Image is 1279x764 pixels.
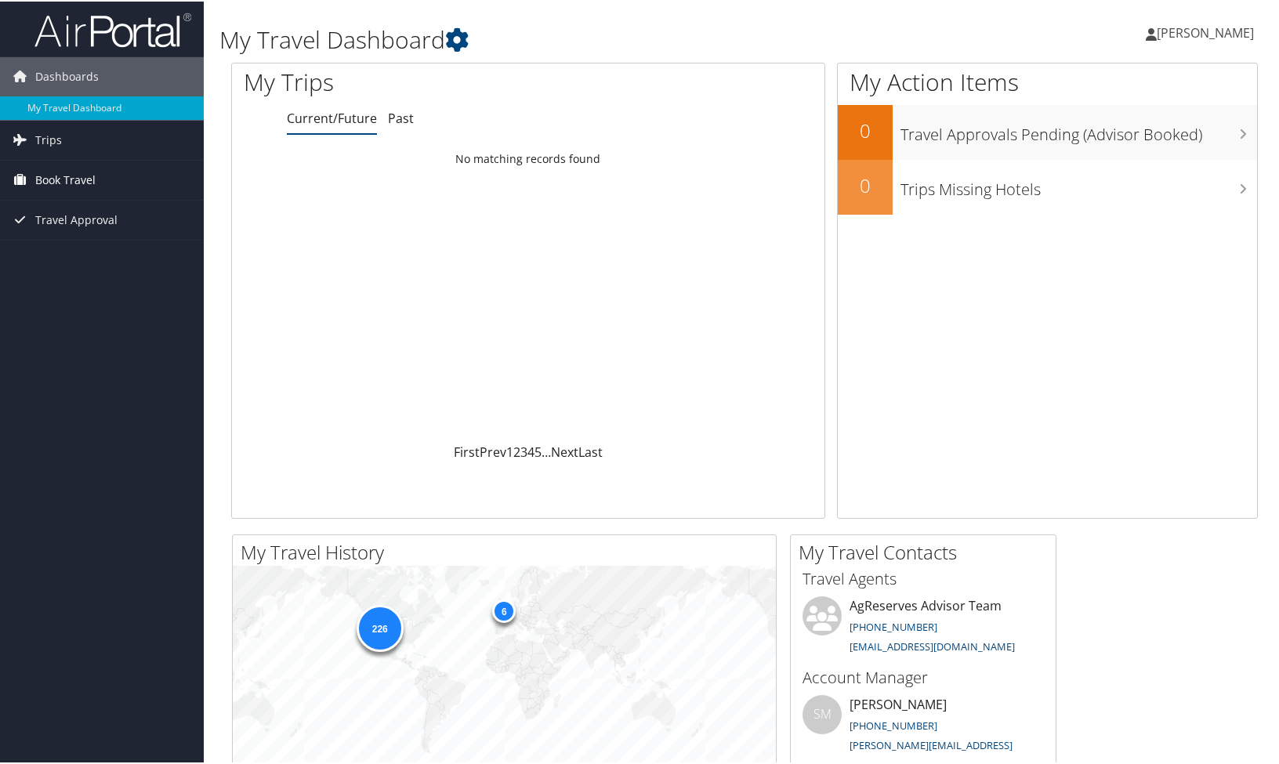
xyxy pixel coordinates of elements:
[1157,23,1254,40] span: [PERSON_NAME]
[35,119,62,158] span: Trips
[34,10,191,47] img: airportal-logo.png
[795,595,1052,659] li: AgReserves Advisor Team
[838,171,893,197] h2: 0
[492,598,516,621] div: 6
[542,442,551,459] span: …
[838,103,1257,158] a: 0Travel Approvals Pending (Advisor Booked)
[527,442,534,459] a: 4
[506,442,513,459] a: 1
[520,442,527,459] a: 3
[356,603,403,650] div: 226
[838,158,1257,213] a: 0Trips Missing Hotels
[232,143,824,172] td: No matching records found
[35,159,96,198] span: Book Travel
[480,442,506,459] a: Prev
[35,56,99,95] span: Dashboards
[35,199,118,238] span: Travel Approval
[388,108,414,125] a: Past
[241,538,776,564] h2: My Travel History
[578,442,603,459] a: Last
[900,169,1257,199] h3: Trips Missing Hotels
[838,116,893,143] h2: 0
[803,693,842,733] div: SM
[551,442,578,459] a: Next
[850,638,1015,652] a: [EMAIL_ADDRESS][DOMAIN_NAME]
[534,442,542,459] a: 5
[803,567,1044,588] h3: Travel Agents
[219,22,919,55] h1: My Travel Dashboard
[803,665,1044,687] h3: Account Manager
[838,64,1257,97] h1: My Action Items
[1146,8,1270,55] a: [PERSON_NAME]
[513,442,520,459] a: 2
[454,442,480,459] a: First
[244,64,566,97] h1: My Trips
[900,114,1257,144] h3: Travel Approvals Pending (Advisor Booked)
[850,618,937,632] a: [PHONE_NUMBER]
[287,108,377,125] a: Current/Future
[799,538,1056,564] h2: My Travel Contacts
[850,717,937,731] a: [PHONE_NUMBER]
